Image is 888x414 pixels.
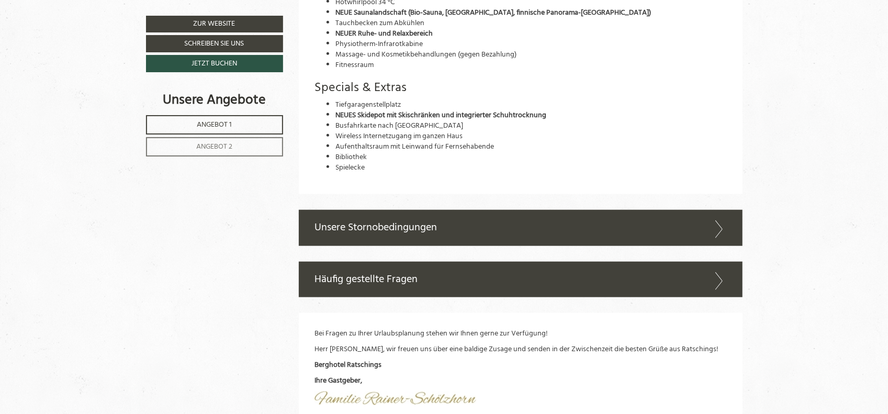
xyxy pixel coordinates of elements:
[146,91,283,110] div: Unsere Angebote
[16,30,143,37] div: Berghotel Ratschings
[8,28,149,56] div: Guten Tag, wie können wir Ihnen helfen?
[335,39,727,50] li: Physiotherm-Infrarotkabine
[299,210,743,246] div: Unsere Stornobedingungen
[335,131,727,142] li: Wireless Internetzugang im ganzen Haus
[146,55,283,72] a: Jetzt buchen
[314,375,362,387] strong: Ihre Gastgeber,
[314,81,727,95] h3: Specials & Extras
[335,49,516,61] span: Massage- und Kosmetikbehandlungen (gegen Bezahlung)
[314,359,381,371] strong: Berghotel Ratschings
[335,7,651,19] strong: NEUE Saunalandschaft (Bio-Sauna, [GEOGRAPHIC_DATA], finnische Panorama-[GEOGRAPHIC_DATA])
[335,100,727,110] li: Tiefgaragenstellplatz
[335,28,433,40] strong: NEUER Ruhe- und Relaxbereich
[314,391,476,405] img: image
[335,120,463,132] span: Busfahrkarte nach [GEOGRAPHIC_DATA]
[189,8,223,24] div: [DATE]
[299,262,743,298] div: Häufig gestellte Fragen
[314,329,727,339] p: Bei Fragen zu Ihrer Urlaubsplanung stehen wir Ihnen gerne zur Verfügung!
[146,16,283,32] a: Zur Website
[335,109,546,121] span: NEUES Skidepot mit Skischränken und integrierter Schuhtrocknung
[16,48,143,54] small: 09:30
[335,152,727,163] li: Bibliothek
[314,344,727,355] p: Herr [PERSON_NAME], wir freuen uns über eine baldige Zusage und senden in der Zwischenzeit die be...
[356,277,412,294] button: Senden
[197,119,232,131] span: Angebot 1
[335,142,727,152] li: Aufenthaltsraum mit Leinwand für Fernsehabende
[146,35,283,52] a: Schreiben Sie uns
[335,60,727,71] li: Fitnessraum
[196,141,232,153] span: Angebot 2
[335,163,727,173] li: Spielecke
[335,18,727,29] li: Tauchbecken zum Abkühlen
